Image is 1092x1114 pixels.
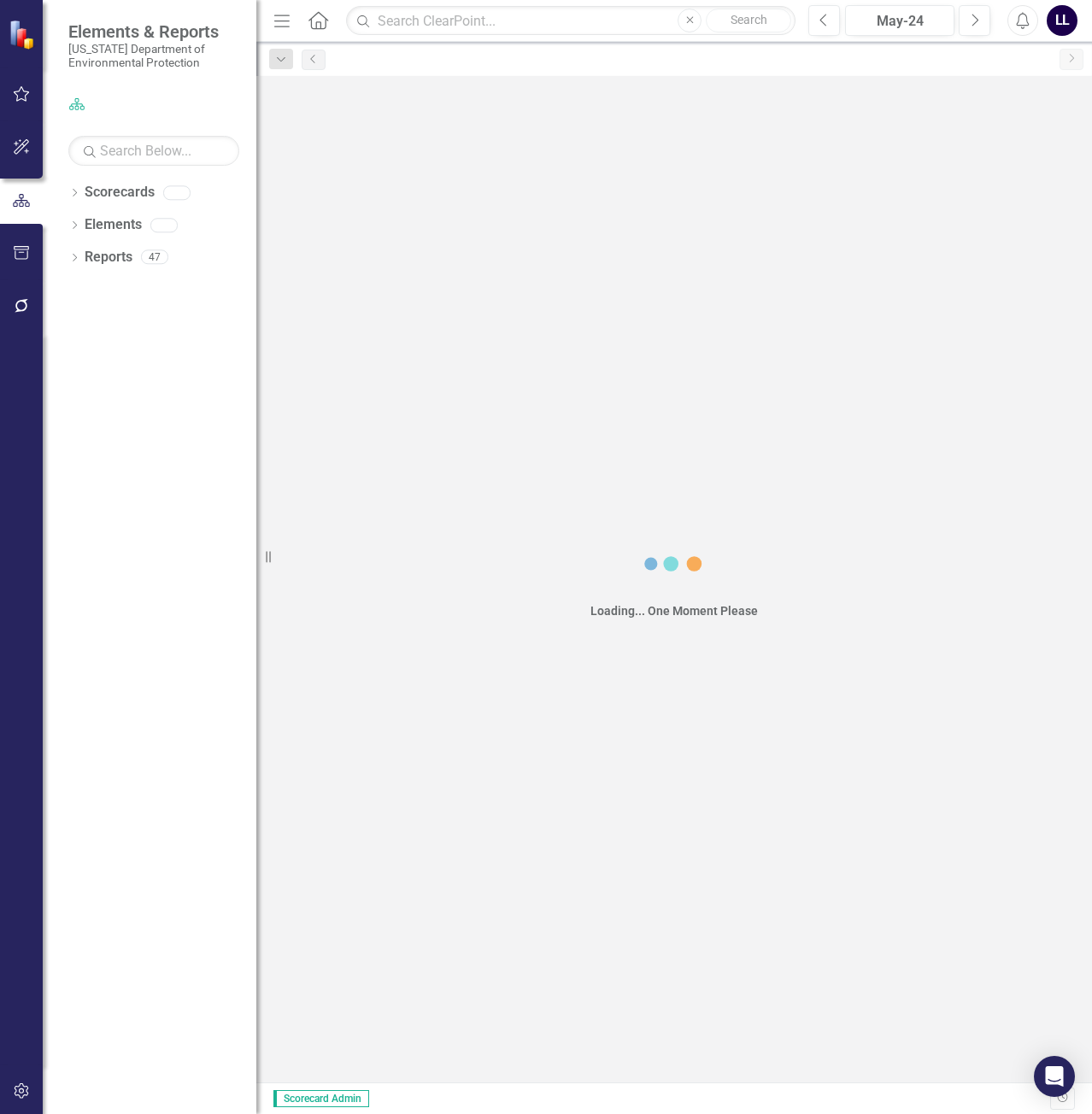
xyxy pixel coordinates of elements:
[346,6,796,36] input: Search ClearPoint...
[731,13,767,26] span: Search
[851,11,948,32] div: May-24
[85,248,132,267] a: Reports
[1034,1056,1075,1097] div: Open Intercom Messenger
[845,5,954,36] button: May-24
[706,9,791,32] button: Search
[68,42,239,70] small: [US_STATE] Department of Environmental Protection
[68,136,239,166] input: Search Below...
[1047,5,1077,36] button: LL
[273,1090,369,1107] span: Scorecard Admin
[85,215,142,235] a: Elements
[85,183,155,202] a: Scorecards
[590,602,758,619] div: Loading... One Moment Please
[68,21,239,42] span: Elements & Reports
[141,250,168,265] div: 47
[9,20,38,50] img: ClearPoint Strategy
